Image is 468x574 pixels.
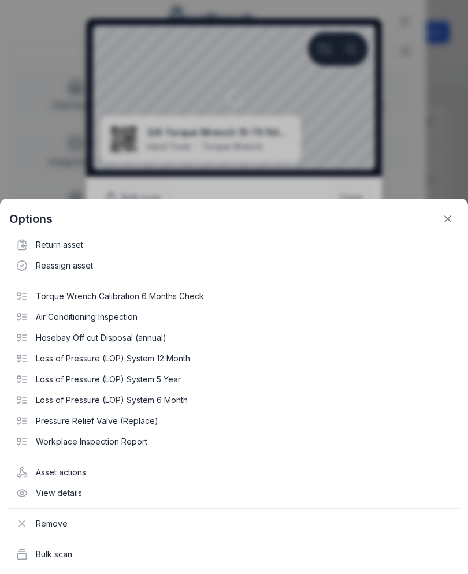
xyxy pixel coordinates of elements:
[9,211,53,227] strong: Options
[9,327,459,348] div: Hosebay Off cut Disposal (annual)
[9,513,459,534] div: Remove
[9,286,459,307] div: Torque Wrench Calibration 6 Months Check
[9,544,459,565] div: Bulk scan
[9,411,459,431] div: Pressure Relief Valve (Replace)
[9,255,459,276] div: Reassign asset
[9,390,459,411] div: Loss of Pressure (LOP) System 6 Month
[9,307,459,327] div: Air Conditioning Inspection
[9,431,459,452] div: Workplace Inspection Report
[9,483,459,504] div: View details
[9,234,459,255] div: Return asset
[9,369,459,390] div: Loss of Pressure (LOP) System 5 Year
[9,348,459,369] div: Loss of Pressure (LOP) System 12 Month
[9,462,459,483] div: Asset actions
